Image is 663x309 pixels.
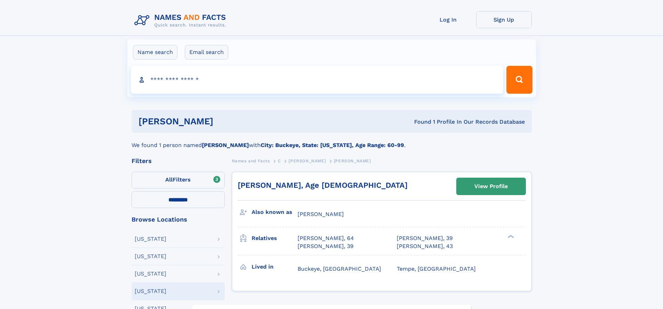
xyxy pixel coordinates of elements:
h1: [PERSON_NAME] [139,117,314,126]
a: [PERSON_NAME], 39 [397,234,453,242]
img: Logo Names and Facts [132,11,232,30]
div: View Profile [474,178,508,194]
div: Found 1 Profile In Our Records Database [314,118,525,126]
div: ❯ [506,234,514,239]
div: Browse Locations [132,216,225,223]
div: [US_STATE] [135,236,166,242]
div: [US_STATE] [135,288,166,294]
span: Buckeye, [GEOGRAPHIC_DATA] [298,265,381,272]
a: Log In [420,11,476,28]
a: Names and Facts [232,156,270,165]
span: [PERSON_NAME] [289,159,326,163]
a: [PERSON_NAME] [289,156,326,165]
span: Tempe, [GEOGRAPHIC_DATA] [397,265,476,272]
a: C [278,156,281,165]
div: [US_STATE] [135,271,166,277]
h3: Also known as [252,206,298,218]
a: Sign Up [476,11,532,28]
button: Search Button [506,66,532,94]
h3: Relatives [252,232,298,244]
a: [PERSON_NAME], 64 [298,234,354,242]
label: Filters [132,172,225,188]
span: C [278,159,281,163]
b: City: Buckeye, State: [US_STATE], Age Range: 60-99 [261,142,404,148]
label: Name search [133,45,177,60]
span: [PERSON_NAME] [334,159,371,163]
div: [US_STATE] [135,254,166,259]
div: Filters [132,158,225,164]
span: All [165,176,173,183]
a: [PERSON_NAME], 39 [298,242,354,250]
a: [PERSON_NAME], 43 [397,242,453,250]
h3: Lived in [252,261,298,273]
label: Email search [185,45,228,60]
b: [PERSON_NAME] [202,142,249,148]
span: [PERSON_NAME] [298,211,344,217]
div: We found 1 person named with . [132,133,532,149]
a: [PERSON_NAME], Age [DEMOGRAPHIC_DATA] [238,181,408,190]
input: search input [131,66,504,94]
a: View Profile [457,178,526,195]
